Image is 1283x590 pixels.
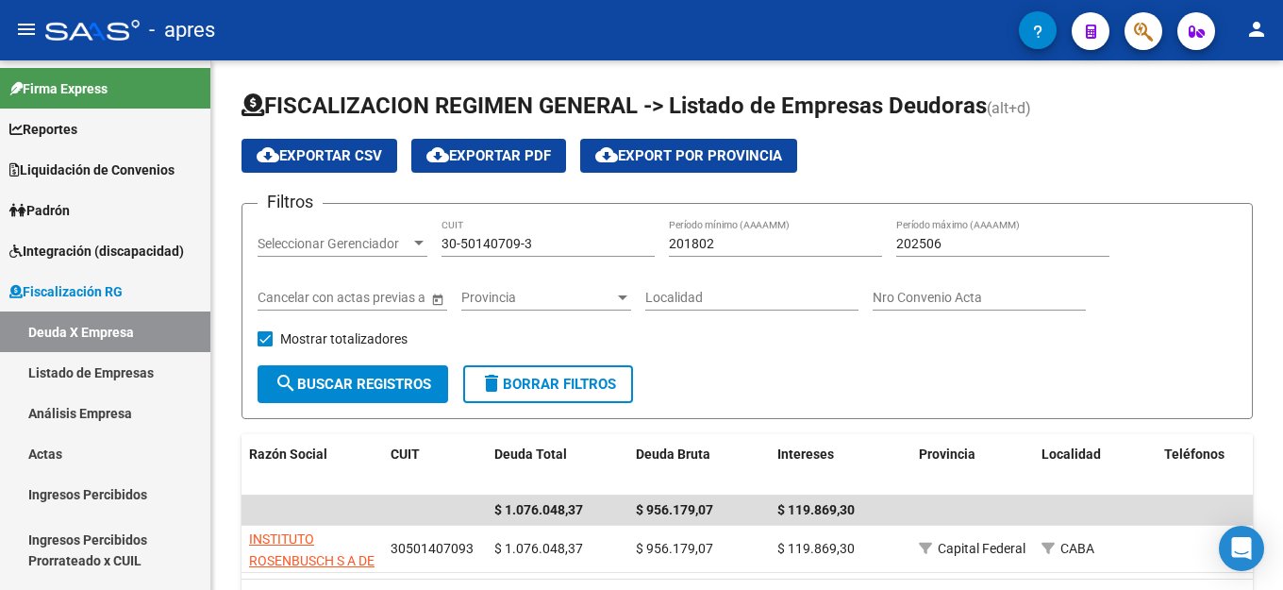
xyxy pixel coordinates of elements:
[494,541,583,556] span: $ 1.076.048,37
[257,147,382,164] span: Exportar CSV
[242,139,397,173] button: Exportar CSV
[426,147,551,164] span: Exportar PDF
[411,139,566,173] button: Exportar PDF
[258,189,323,215] h3: Filtros
[595,143,618,166] mat-icon: cloud_download
[1219,526,1264,571] div: Open Intercom Messenger
[636,502,713,517] span: $ 956.179,07
[494,447,567,462] span: Deuda Total
[391,541,474,556] span: 30501407093
[9,160,175,180] span: Liquidación de Convenios
[258,365,448,403] button: Buscar Registros
[938,541,1025,556] span: Capital Federal
[9,119,77,140] span: Reportes
[275,372,297,395] mat-icon: search
[1034,434,1157,497] datatable-header-cell: Localidad
[9,241,184,261] span: Integración (discapacidad)
[258,236,410,252] span: Seleccionar Gerenciador
[242,93,987,119] span: FISCALIZACION REGIMEN GENERAL -> Listado de Empresas Deudoras
[257,143,279,166] mat-icon: cloud_download
[480,376,616,393] span: Borrar Filtros
[987,99,1031,117] span: (alt+d)
[919,447,975,462] span: Provincia
[9,78,108,99] span: Firma Express
[280,328,408,350] span: Mostrar totalizadores
[1245,18,1268,41] mat-icon: person
[777,447,834,462] span: Intereses
[249,531,375,590] span: INSTITUTO ROSENBUSCH S A DE BIOLOGIA E Y A
[9,281,123,302] span: Fiscalización RG
[391,447,420,462] span: CUIT
[1041,447,1101,462] span: Localidad
[777,541,855,556] span: $ 119.869,30
[1060,541,1094,556] span: CABA
[15,18,38,41] mat-icon: menu
[628,434,770,497] datatable-header-cell: Deuda Bruta
[461,290,614,306] span: Provincia
[9,200,70,221] span: Padrón
[480,372,503,395] mat-icon: delete
[1164,447,1225,462] span: Teléfonos
[494,502,583,517] span: $ 1.076.048,37
[427,289,447,309] button: Open calendar
[770,434,911,497] datatable-header-cell: Intereses
[777,502,855,517] span: $ 119.869,30
[249,447,327,462] span: Razón Social
[463,365,633,403] button: Borrar Filtros
[911,434,1034,497] datatable-header-cell: Provincia
[636,447,710,462] span: Deuda Bruta
[636,541,713,556] span: $ 956.179,07
[580,139,797,173] button: Export por Provincia
[383,434,487,497] datatable-header-cell: CUIT
[487,434,628,497] datatable-header-cell: Deuda Total
[595,147,782,164] span: Export por Provincia
[242,434,383,497] datatable-header-cell: Razón Social
[426,143,449,166] mat-icon: cloud_download
[275,376,431,393] span: Buscar Registros
[149,9,215,51] span: - apres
